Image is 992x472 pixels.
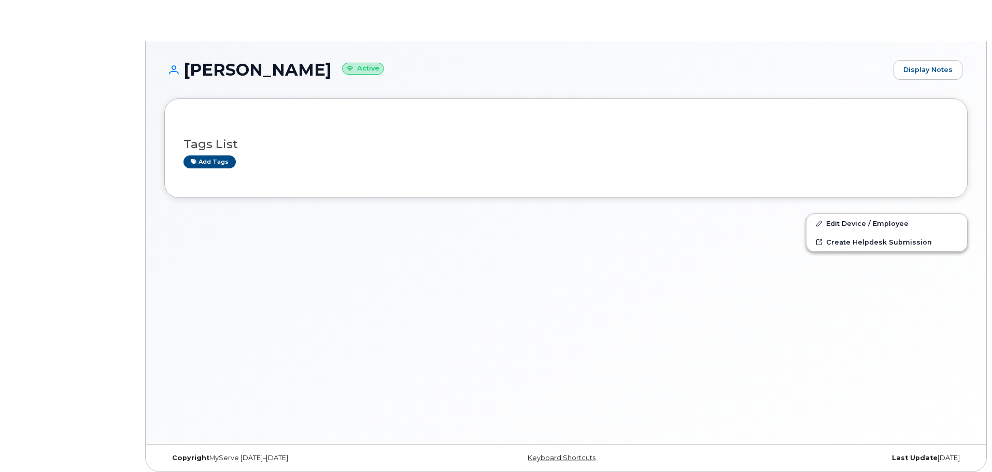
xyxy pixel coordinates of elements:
[894,60,962,80] a: Display Notes
[342,63,384,75] small: Active
[806,233,967,251] a: Create Helpdesk Submission
[528,454,596,462] a: Keyboard Shortcuts
[183,138,948,151] h3: Tags List
[806,214,967,233] a: Edit Device / Employee
[183,155,236,168] a: Add tags
[700,454,968,462] div: [DATE]
[892,454,938,462] strong: Last Update
[164,454,432,462] div: MyServe [DATE]–[DATE]
[164,61,888,79] h1: [PERSON_NAME]
[172,454,209,462] strong: Copyright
